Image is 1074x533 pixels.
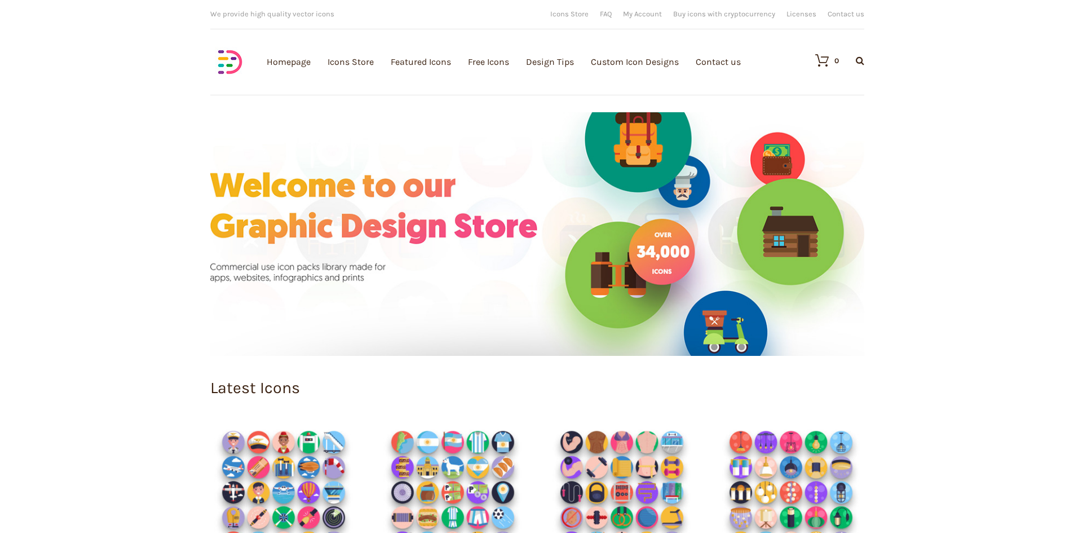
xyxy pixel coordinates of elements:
a: Icons Store [550,10,589,17]
div: 0 [834,57,839,64]
a: Buy icons with cryptocurrency [673,10,775,17]
a: Contact us [828,10,864,17]
span: We provide high quality vector icons [210,10,334,18]
a: Licenses [786,10,816,17]
h1: Latest Icons [210,380,864,397]
a: FAQ [600,10,612,17]
a: My Account [623,10,662,17]
a: 0 [804,54,839,67]
img: Graphic-design-store.jpg [210,112,864,356]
